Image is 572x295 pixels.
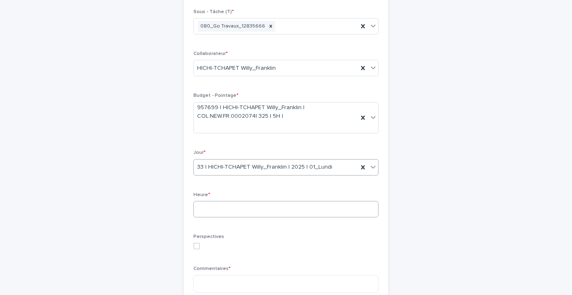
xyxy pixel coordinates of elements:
[197,164,332,170] font: 33 | HICHI-TCHAPET Willy_Franklin | 2025 | 01_Lundi
[193,266,229,271] font: Commentaires
[193,192,208,197] font: Heure
[193,234,224,239] font: Perspectives
[193,93,236,98] font: Budget - Pointage
[193,9,232,14] font: Sous - Tâche (T)
[193,51,226,56] font: Collaborateur
[200,24,265,28] font: 080_Go Travaux_12835666
[197,65,276,71] font: HICHI-TCHAPET Willy_Franklin
[197,105,304,119] font: 957699 | HICHI-TCHAPET Willy_Franklin | COL.NEW.FR.0002074| 325 | 5H |
[193,150,204,155] font: Jour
